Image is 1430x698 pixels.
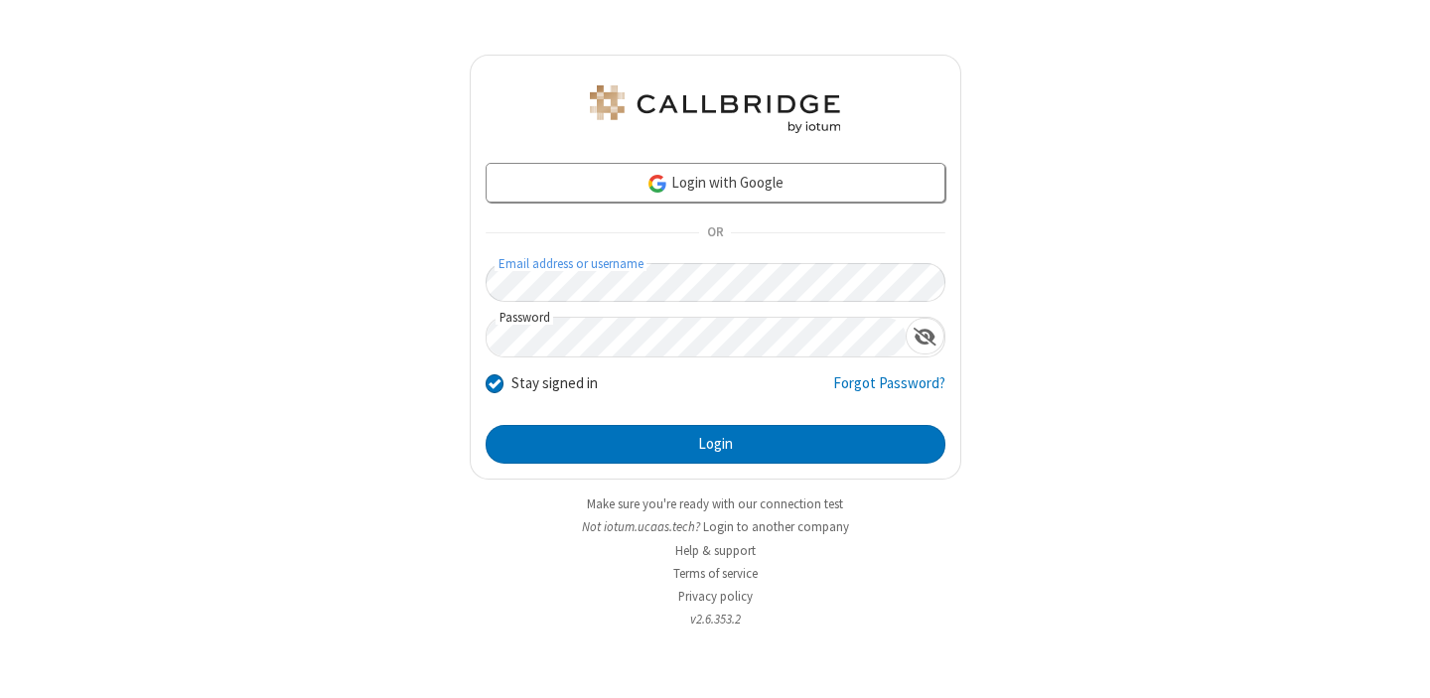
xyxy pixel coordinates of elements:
[675,542,756,559] a: Help & support
[906,318,944,354] div: Show password
[470,610,961,628] li: v2.6.353.2
[486,263,945,302] input: Email address or username
[703,517,849,536] button: Login to another company
[673,565,758,582] a: Terms of service
[833,372,945,410] a: Forgot Password?
[699,219,731,247] span: OR
[470,517,961,536] li: Not iotum.​ucaas.​tech?
[486,425,945,465] button: Login
[511,372,598,395] label: Stay signed in
[487,318,906,356] input: Password
[1380,646,1415,684] iframe: Chat
[678,588,753,605] a: Privacy policy
[586,85,844,133] img: iotum.​ucaas.​tech
[587,495,843,512] a: Make sure you're ready with our connection test
[486,163,945,203] a: Login with Google
[646,173,668,195] img: google-icon.png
